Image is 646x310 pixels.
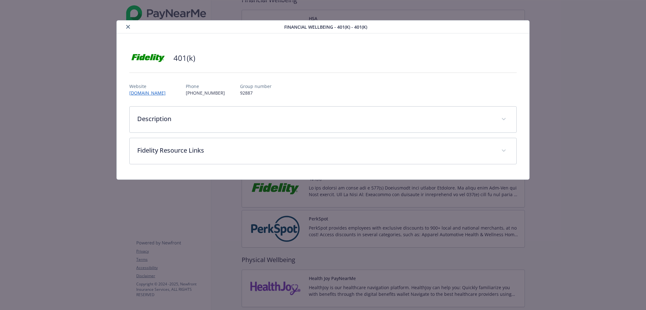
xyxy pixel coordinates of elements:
p: Description [137,114,494,124]
p: [PHONE_NUMBER] [186,90,225,96]
p: Website [129,83,171,90]
img: Fidelity Investments [129,49,167,67]
span: Financial Wellbeing - 401(k) - 401(k) [284,24,367,30]
div: Fidelity Resource Links [130,138,517,164]
div: Description [130,107,517,132]
p: Phone [186,83,225,90]
p: Fidelity Resource Links [137,146,494,155]
p: Group number [240,83,272,90]
button: close [124,23,132,31]
p: 92887 [240,90,272,96]
h2: 401(k) [173,53,195,63]
a: [DOMAIN_NAME] [129,90,171,96]
div: details for plan Financial Wellbeing - 401(k) - 401(k) [65,20,581,180]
